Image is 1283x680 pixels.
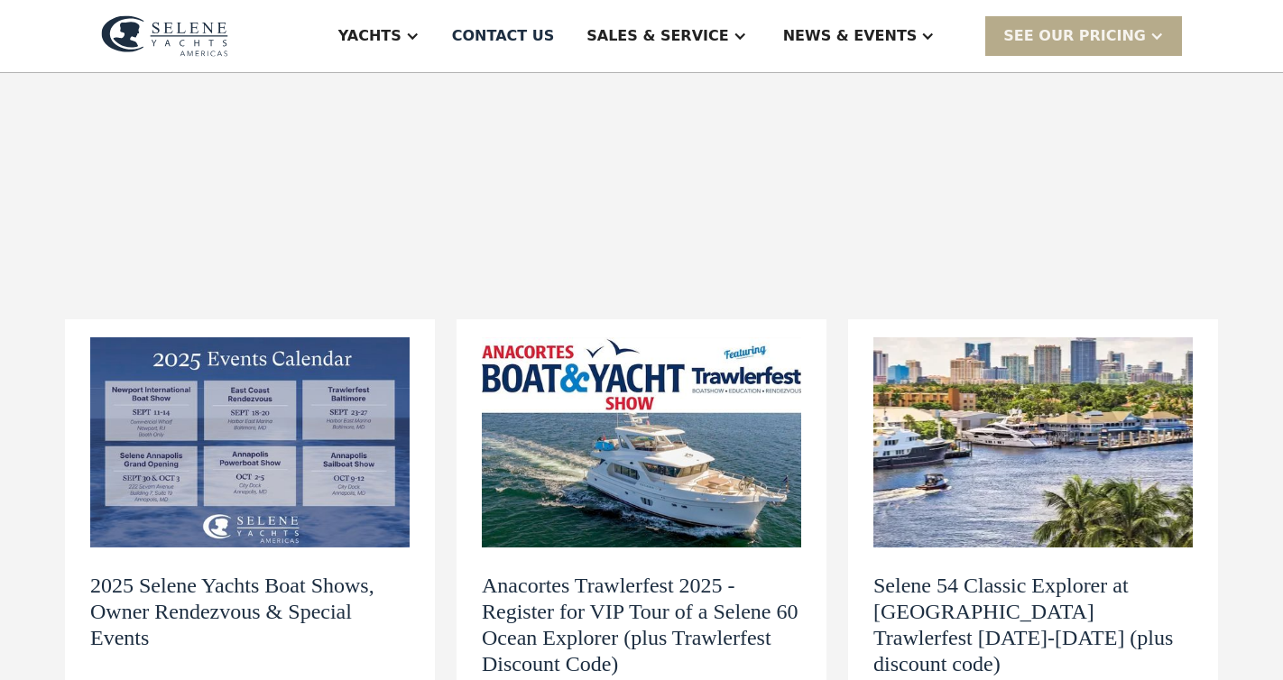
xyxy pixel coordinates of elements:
h2: Anacortes Trawlerfest 2025 - Register for VIP Tour of a Selene 60 Ocean Explorer (plus Trawlerfes... [482,573,801,676]
div: Sales & Service [586,25,728,47]
div: SEE Our Pricing [985,16,1182,55]
div: Yachts [338,25,402,47]
div: SEE Our Pricing [1003,25,1146,47]
h2: 2025 Selene Yachts Boat Shows, Owner Rendezvous & Special Events [90,573,410,650]
h2: Selene 54 Classic Explorer at [GEOGRAPHIC_DATA] Trawlerfest [DATE]-[DATE] (plus discount code) [873,573,1193,676]
div: News & EVENTS [783,25,918,47]
img: logo [101,15,228,57]
div: Contact US [452,25,555,47]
